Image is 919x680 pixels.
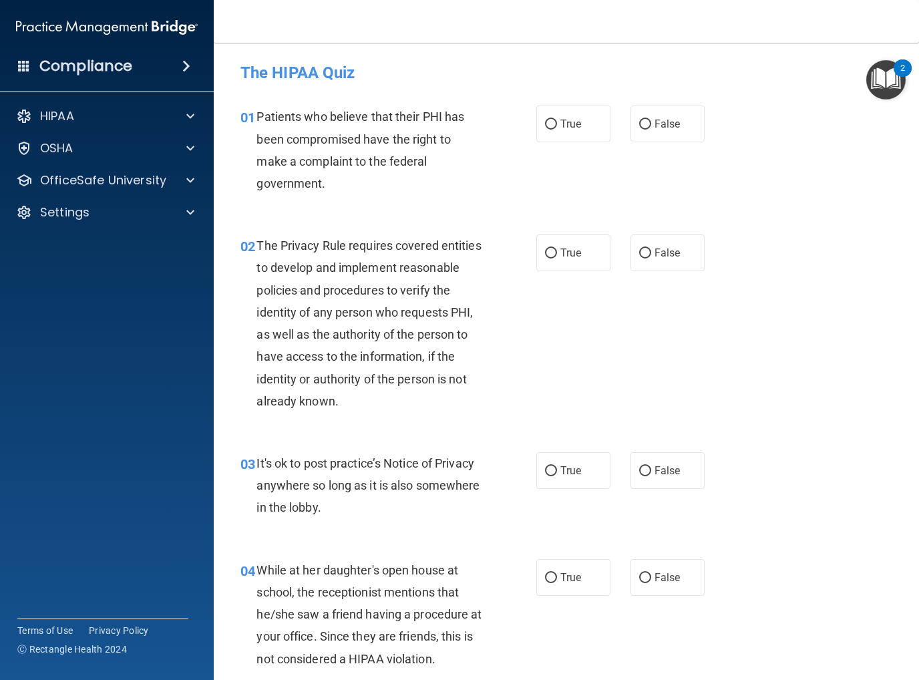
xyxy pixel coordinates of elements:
[16,140,194,156] a: OSHA
[639,248,651,259] input: False
[256,110,464,190] span: Patients who believe that their PHI has been compromised have the right to make a complaint to th...
[17,643,127,656] span: Ⓒ Rectangle Health 2024
[240,64,892,81] h4: The HIPAA Quiz
[39,57,132,75] h4: Compliance
[655,246,681,259] span: False
[560,464,581,477] span: True
[40,204,89,220] p: Settings
[40,140,73,156] p: OSHA
[40,108,74,124] p: HIPAA
[545,248,557,259] input: True
[17,624,73,637] a: Terms of Use
[256,456,480,514] span: It's ok to post practice’s Notice of Privacy anywhere so long as it is also somewhere in the lobby.
[16,108,194,124] a: HIPAA
[16,204,194,220] a: Settings
[89,624,149,637] a: Privacy Policy
[560,118,581,130] span: True
[256,238,481,408] span: The Privacy Rule requires covered entities to develop and implement reasonable policies and proce...
[655,571,681,584] span: False
[639,120,651,130] input: False
[545,573,557,583] input: True
[240,563,255,579] span: 04
[240,238,255,254] span: 02
[560,246,581,259] span: True
[16,14,198,41] img: PMB logo
[256,563,482,666] span: While at her daughter's open house at school, the receptionist mentions that he/she saw a friend ...
[545,466,557,476] input: True
[545,120,557,130] input: True
[639,466,651,476] input: False
[240,456,255,472] span: 03
[655,118,681,130] span: False
[639,573,651,583] input: False
[866,60,906,100] button: Open Resource Center, 2 new notifications
[560,571,581,584] span: True
[655,464,681,477] span: False
[900,68,905,86] div: 2
[240,110,255,126] span: 01
[40,172,166,188] p: OfficeSafe University
[16,172,194,188] a: OfficeSafe University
